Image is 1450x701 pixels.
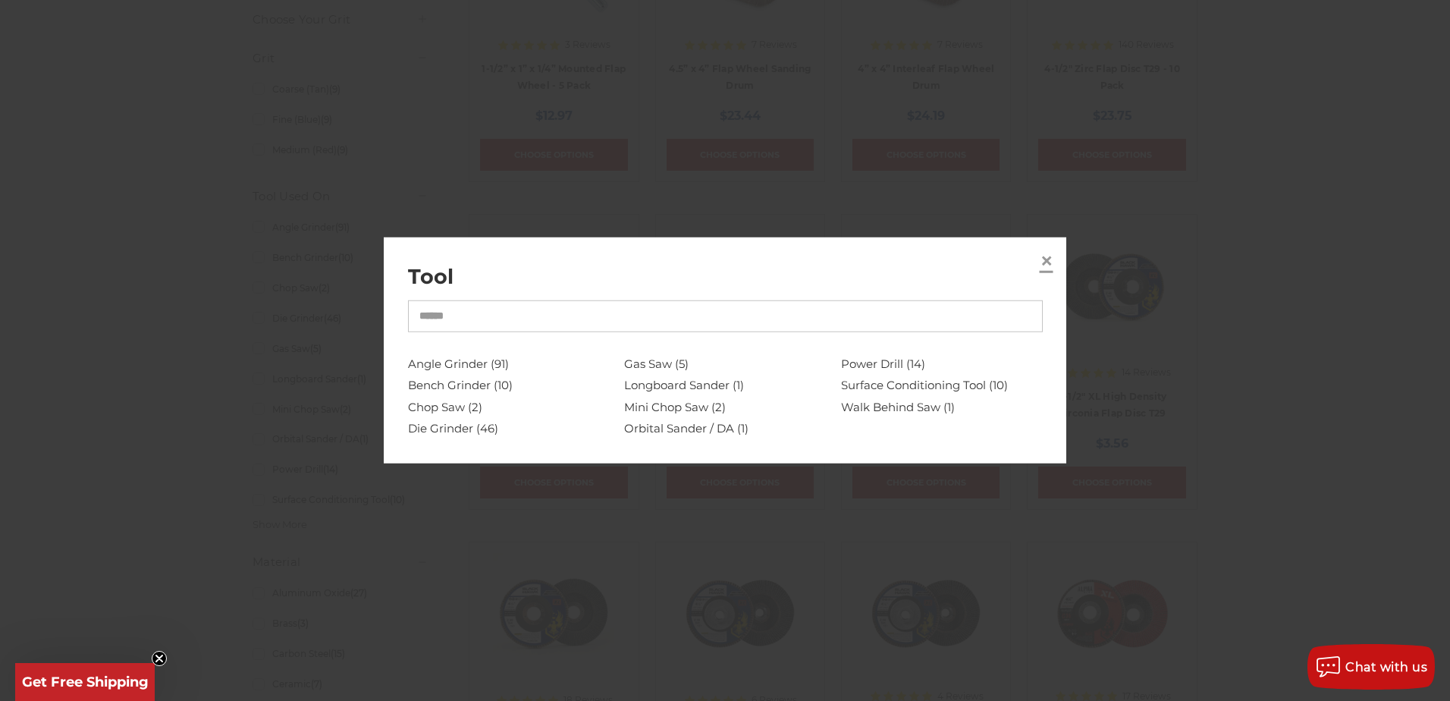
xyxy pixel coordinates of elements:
span: Chat with us [1345,660,1427,674]
a: Mini Chop Saw (2) [624,397,826,419]
a: Walk Behind Saw (1) [841,397,1043,419]
span: × [1040,245,1053,275]
a: Gas Saw (5) [624,354,826,376]
button: Chat with us [1307,644,1435,690]
a: Surface Conditioning Tool (10) [841,375,1043,397]
a: Die Grinder (46) [408,418,610,440]
a: Orbital Sander / DA (1) [624,418,826,440]
a: Close [1034,248,1059,272]
a: Power Drill (14) [841,354,1043,376]
button: Close teaser [152,651,167,666]
div: Get Free ShippingClose teaser [15,663,155,701]
a: Chop Saw (2) [408,397,610,419]
h1: Tool [408,261,1043,292]
a: Longboard Sander (1) [624,375,826,397]
a: Bench Grinder (10) [408,375,610,397]
a: Angle Grinder (91) [408,354,610,376]
span: Get Free Shipping [22,674,149,690]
